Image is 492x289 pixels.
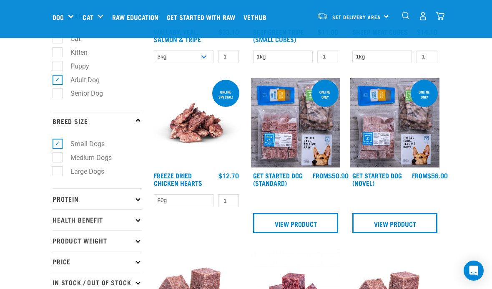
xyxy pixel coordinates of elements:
img: home-icon-1@2x.png [402,12,410,20]
label: Puppy [57,61,93,71]
label: Senior Dog [57,88,106,99]
label: Medium Dogs [57,152,115,163]
label: Cat [57,33,84,44]
p: Product Weight [53,230,142,251]
label: Kitten [57,47,91,58]
a: Cat [83,12,93,22]
p: Health Benefit [53,209,142,230]
a: Dog [53,12,64,22]
p: Breed Size [53,111,142,132]
span: FROM [412,173,427,177]
a: Freeze Dried Chicken Hearts [154,173,202,185]
img: van-moving.png [317,12,328,20]
a: Raw Education [110,0,165,34]
div: online only [411,86,438,103]
p: Protein [53,188,142,209]
a: Vethub [241,0,273,34]
img: user.png [419,12,427,20]
a: Get Started Dog (Standard) [253,173,303,185]
img: FD Chicken Hearts [152,78,241,167]
div: ONLINE SPECIAL! [212,86,239,103]
span: Set Delivery Area [332,15,381,18]
img: home-icon@2x.png [436,12,444,20]
div: $12.70 [218,172,239,179]
input: 1 [317,51,338,63]
span: FROM [313,173,328,177]
label: Large Dogs [57,166,108,177]
div: $50.90 [313,172,349,179]
label: Adult Dog [57,75,103,85]
a: Wallaby, Veal, Salmon & Tripe [154,30,201,41]
div: Open Intercom Messenger [464,261,484,281]
input: 1 [417,51,437,63]
img: NSP Dog Novel Update [350,78,439,167]
input: 1 [218,194,239,207]
img: NSP Dog Standard Update [251,78,340,167]
a: Get started with Raw [165,0,241,34]
a: Beef Green Tripe (Small Cubes) [253,30,304,41]
label: Small Dogs [57,139,108,149]
p: Price [53,251,142,272]
input: 1 [218,51,239,63]
div: $56.90 [412,172,448,179]
a: Get Started Dog (Novel) [352,173,402,185]
div: online only [311,86,339,103]
a: View Product [253,213,338,233]
a: View Product [352,213,437,233]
